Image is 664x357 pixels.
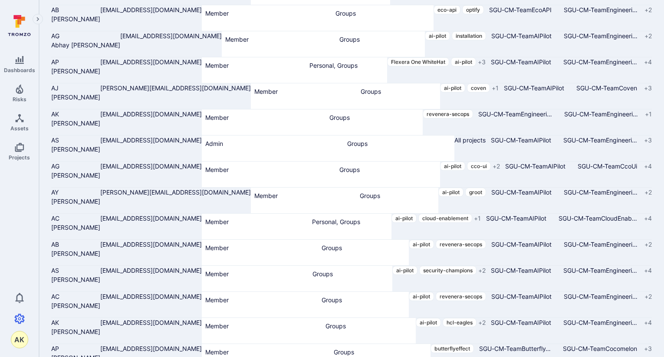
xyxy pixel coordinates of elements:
div: Cell for Role [202,266,309,291]
div: Groups [325,321,412,331]
span: + 2 [644,188,652,197]
span: optify [466,7,480,13]
span: ai-pilot [413,293,430,300]
div: Abhilash Jawlekar [51,83,100,93]
div: Cell for Project access [387,57,486,83]
span: [PERSON_NAME] [51,224,100,231]
span: Member [205,114,229,121]
div: Cell for Email [100,240,202,265]
a: ai-pilot [391,214,417,223]
span: [PERSON_NAME] [51,250,100,257]
div: Cell for Access [336,31,425,57]
div: Cell for Full name [51,266,100,291]
div: Groups [360,191,435,200]
i: Expand navigation menu [35,16,41,23]
a: SGU-CM-TeamEngineering [559,5,643,14]
span: + 3 [644,344,652,353]
div: Abhishek Pathare [51,344,100,353]
a: SGU-CM-TeamEngineeringNoServiceAccounts [559,109,643,119]
div: Cell for Groups [486,292,652,317]
span: [PERSON_NAME] [51,198,100,205]
div: Cell for Role [251,83,357,109]
div: Groups [335,9,430,18]
span: SGU-CM-TeamAIPilot [499,84,569,92]
div: Cell for Full name [51,162,100,187]
span: SGU-CM-TeamEcoAPI [484,6,557,13]
span: revenera-secops [440,241,482,248]
div: Cell for Full name [51,136,100,161]
div: Groups [329,113,419,122]
div: Abdo Barrera [51,5,100,14]
div: Cell for Full name [51,83,100,109]
div: Cell for Project access [454,136,486,161]
a: AGAbhay [PERSON_NAME] [51,31,120,49]
div: Abhirup Chatterjee [51,214,100,223]
span: [PERSON_NAME] [51,276,100,283]
a: cco-ui [467,162,491,171]
span: [PERSON_NAME] [51,145,100,153]
div: Cell for Full name [51,318,100,344]
span: cloud-enablement [422,215,468,221]
span: + 4 [644,162,652,171]
span: SGU-CM-TeamEngineeri … [558,136,642,144]
span: All projects [454,136,486,144]
span: ai-pilot [444,163,461,169]
div: Groups [312,269,389,278]
div: Cell for Groups [486,57,652,83]
div: Cell for Groups [486,240,652,265]
div: Cell for Role [202,214,309,239]
div: Cell for Project access [409,240,486,265]
a: SGU-CM-TeamEngineering [558,57,642,66]
a: SGU-CM-TeamButterflyEffect [474,344,556,353]
div: Abhinav Singh [51,136,100,145]
span: + 3 [644,136,652,145]
a: revenera-secops [436,292,486,301]
span: SGU-CM-TeamEngineeri … [559,32,643,40]
a: SGU-CM-TeamAIPilot [486,57,556,66]
a: [EMAIL_ADDRESS][DOMAIN_NAME] [100,292,202,301]
a: hcl-eagles [443,318,477,327]
span: + 2 [644,292,652,301]
div: Cell for Project access [440,162,500,187]
div: Abhisek Biswal [51,240,100,249]
a: SGU-CM-TeamCocomelon [558,344,642,353]
a: [EMAIL_ADDRESS][DOMAIN_NAME] [100,344,202,353]
div: Cell for Access [309,214,391,239]
div: Groups [322,243,405,252]
a: installation [452,31,486,40]
a: [PERSON_NAME][EMAIL_ADDRESS][DOMAIN_NAME] [100,188,251,197]
div: Cell for Access [357,83,440,109]
button: Expand navigation menu [33,14,43,24]
div: Cell for Access [336,162,440,187]
a: SGU-CM-TeamAIPilot [486,31,557,40]
div: Cell for Role [202,5,332,31]
a: SGU-CM-TeamCcoUi [572,162,642,171]
a: AG[PERSON_NAME] [51,162,100,179]
a: AY[PERSON_NAME] [51,188,100,205]
a: SGU-CM-TeamEngineering [559,188,643,197]
div: Cell for Email [100,109,202,135]
span: SGU-CM-TeamAIPilot [486,32,557,40]
div: Cell for Email [100,292,202,317]
a: [EMAIL_ADDRESS][DOMAIN_NAME] [120,31,222,40]
span: SGU-CM-TeamAIPilot [486,241,557,248]
div: Cell for Access [326,109,423,135]
div: Cell for Full name [51,240,100,265]
span: SGU-CM-TeamAIPilot [500,162,571,170]
span: [PERSON_NAME] [51,15,100,23]
span: Member [205,166,229,173]
span: ai-pilot [396,267,414,274]
a: [EMAIL_ADDRESS][DOMAIN_NAME] [100,109,202,119]
span: SGU-CM-TeamAIPilot [486,188,557,196]
a: AK[PERSON_NAME] [51,109,100,127]
span: Member [205,10,229,17]
span: Member [205,244,229,251]
div: Cell for Access [318,292,409,317]
span: + 4 [644,214,652,223]
a: groot [465,188,486,197]
span: SGU-CM-TeamEngineeri … [559,6,643,13]
a: eco-api [434,5,460,14]
span: [PERSON_NAME] [51,302,100,309]
button: AK [11,331,28,348]
a: SGU-CM-TeamAIPilot [499,83,569,93]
